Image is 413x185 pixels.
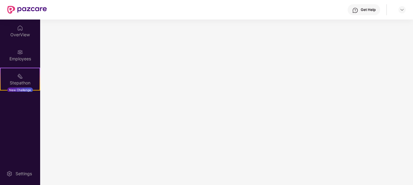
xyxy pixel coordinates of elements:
[17,73,23,79] img: svg+xml;base64,PHN2ZyB4bWxucz0iaHR0cDovL3d3dy53My5vcmcvMjAwMC9zdmciIHdpZHRoPSIyMSIgaGVpZ2h0PSIyMC...
[7,6,47,14] img: New Pazcare Logo
[352,7,358,13] img: svg+xml;base64,PHN2ZyBpZD0iSGVscC0zMngzMiIgeG1sbnM9Imh0dHA6Ly93d3cudzMub3JnLzIwMDAvc3ZnIiB3aWR0aD...
[17,25,23,31] img: svg+xml;base64,PHN2ZyBpZD0iSG9tZSIgeG1sbnM9Imh0dHA6Ly93d3cudzMub3JnLzIwMDAvc3ZnIiB3aWR0aD0iMjAiIG...
[361,7,376,12] div: Get Help
[14,171,34,177] div: Settings
[1,80,40,86] div: Stepathon
[6,171,12,177] img: svg+xml;base64,PHN2ZyBpZD0iU2V0dGluZy0yMHgyMCIgeG1sbnM9Imh0dHA6Ly93d3cudzMub3JnLzIwMDAvc3ZnIiB3aW...
[7,87,33,92] div: New Challenge
[400,7,404,12] img: svg+xml;base64,PHN2ZyBpZD0iRHJvcGRvd24tMzJ4MzIiIHhtbG5zPSJodHRwOi8vd3d3LnczLm9yZy8yMDAwL3N2ZyIgd2...
[17,49,23,55] img: svg+xml;base64,PHN2ZyBpZD0iRW1wbG95ZWVzIiB4bWxucz0iaHR0cDovL3d3dy53My5vcmcvMjAwMC9zdmciIHdpZHRoPS...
